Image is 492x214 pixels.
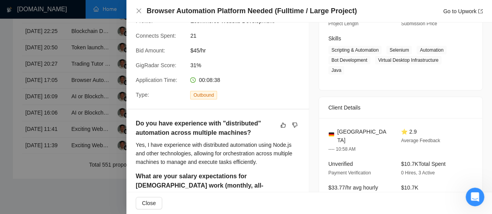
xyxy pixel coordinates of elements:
button: like [278,120,288,130]
span: close [136,8,142,14]
div: Client Details [328,97,473,118]
span: Bot Development [328,56,370,64]
span: GigRadar Score: [136,62,176,68]
span: Selenium [386,46,412,54]
span: export [478,9,483,14]
div: Yes, I have experience with distributed automation using Node.js and other technologies, allowing... [136,141,299,166]
span: ---- 10:58 AM [328,146,355,152]
button: go back [5,3,20,18]
span: 21 [190,31,307,40]
span: Bid Amount: [136,47,165,54]
span: 31% [190,61,307,70]
span: Java [328,66,344,75]
button: Развернуть окно [136,3,151,18]
span: Virtual Desktop Infrastructure [375,56,441,64]
span: Submission Price [401,21,437,26]
span: Skills [328,35,341,42]
span: [GEOGRAPHIC_DATA] [337,127,389,144]
img: 🇩🇪 [329,132,334,137]
h5: What are your salary expectations for [DEMOGRAPHIC_DATA] work (monthly, all-incl) ? [136,172,275,200]
span: $45/hr [190,46,307,55]
span: Automation [417,46,446,54]
span: 00:08:38 [199,77,220,83]
button: Close [136,8,142,14]
span: Outbound [190,91,217,99]
span: Close [142,199,156,207]
span: Payment Verification [328,170,371,176]
a: Go to Upworkexport [443,8,483,14]
button: Close [136,197,162,209]
span: Scripting & Automation [328,46,382,54]
span: 0 Hires, 3 Active [401,170,435,176]
span: $10.7K Total Spent [401,161,445,167]
iframe: Intercom live chat [466,188,484,206]
span: $10.7K [401,184,418,191]
span: Unverified [328,161,353,167]
h4: Browser Automation Platform Needed (Fulltime / Large Project) [147,6,357,16]
span: Project Length [328,21,358,26]
button: dislike [290,120,299,130]
span: ⭐ 2.9 [401,129,417,135]
span: like [280,122,286,128]
span: Profile: [136,18,153,24]
span: Connects Spent: [136,33,176,39]
span: Application Time: [136,77,177,83]
span: Type: [136,92,149,98]
span: $33.77/hr avg hourly rate paid [328,184,378,199]
span: dislike [292,122,298,128]
span: Average Feedback [401,138,440,143]
h5: Do you have experience with "distributed" automation across multiple machines? [136,119,275,137]
span: clock-circle [190,77,196,83]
